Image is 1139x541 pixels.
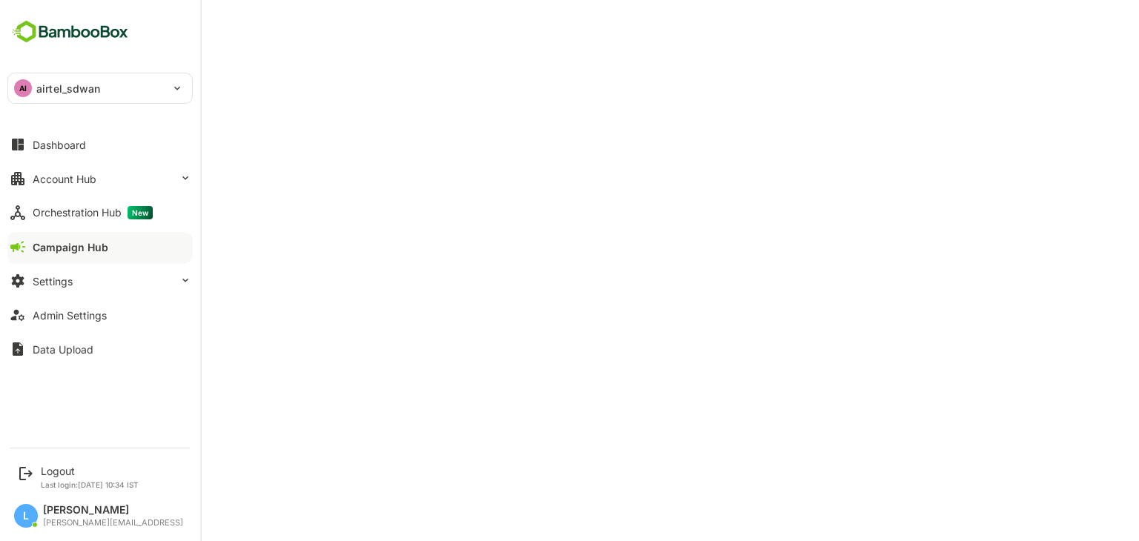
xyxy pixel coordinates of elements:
[33,241,108,253] div: Campaign Hub
[14,79,32,97] div: AI
[7,164,193,193] button: Account Hub
[7,266,193,296] button: Settings
[7,334,193,364] button: Data Upload
[43,518,183,528] div: [PERSON_NAME][EMAIL_ADDRESS]
[41,480,139,489] p: Last login: [DATE] 10:34 IST
[33,139,86,151] div: Dashboard
[43,504,183,517] div: [PERSON_NAME]
[33,343,93,356] div: Data Upload
[36,81,101,96] p: airtel_sdwan
[41,465,139,477] div: Logout
[7,198,193,228] button: Orchestration HubNew
[33,173,96,185] div: Account Hub
[33,206,153,219] div: Orchestration Hub
[14,504,38,528] div: L
[7,130,193,159] button: Dashboard
[33,309,107,322] div: Admin Settings
[8,73,192,103] div: AIairtel_sdwan
[7,18,133,46] img: BambooboxFullLogoMark.5f36c76dfaba33ec1ec1367b70bb1252.svg
[33,275,73,288] div: Settings
[7,300,193,330] button: Admin Settings
[7,232,193,262] button: Campaign Hub
[128,206,153,219] span: New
